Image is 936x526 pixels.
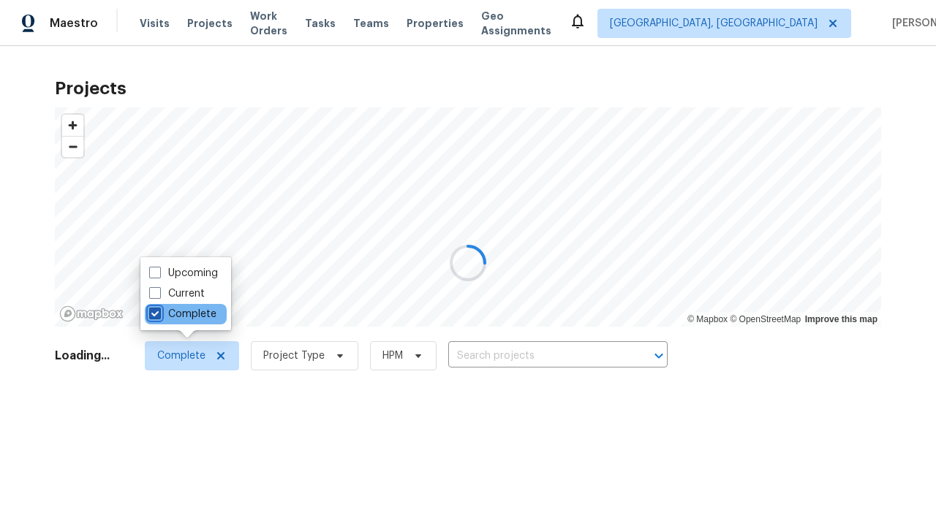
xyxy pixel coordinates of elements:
label: Current [149,286,205,301]
span: Zoom out [62,137,83,157]
a: Mapbox homepage [59,305,124,322]
label: Upcoming [149,266,218,281]
label: Complete [149,307,216,321]
button: Zoom in [62,115,83,136]
a: Mapbox [687,314,728,324]
button: Zoom out [62,136,83,157]
a: Improve this map [805,314,877,324]
a: OpenStreetMap [730,314,801,324]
